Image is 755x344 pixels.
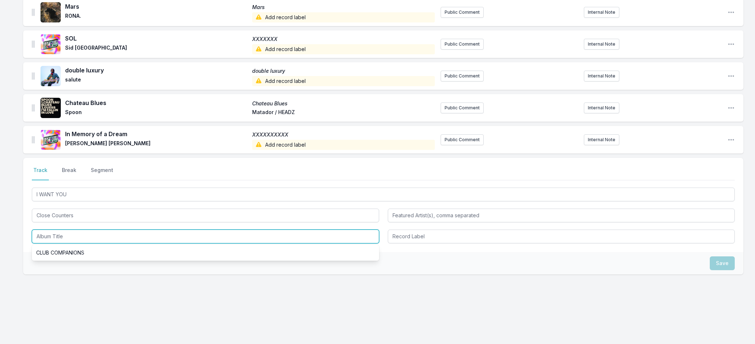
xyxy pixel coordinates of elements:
[252,131,435,138] span: XXXXXXXXXX
[65,34,248,43] span: SOL
[441,71,484,81] button: Public Comment
[65,76,248,86] span: salute
[252,140,435,150] span: Add record label
[252,100,435,107] span: Chateau Blues
[252,4,435,11] span: Mars
[584,102,619,113] button: Internal Note
[710,256,735,270] button: Save
[728,72,735,80] button: Open playlist item options
[252,109,435,117] span: Matador / HEADZ
[41,98,61,118] img: Chateau Blues
[41,2,61,22] img: Mars
[441,102,484,113] button: Public Comment
[60,167,78,180] button: Break
[32,230,379,243] input: Album Title
[32,41,35,48] img: Drag Handle
[65,44,248,54] span: Sid [GEOGRAPHIC_DATA]
[41,34,61,54] img: XXXXXXX
[728,104,735,112] button: Open playlist item options
[32,167,49,180] button: Track
[32,209,379,222] input: Artist
[388,230,735,243] input: Record Label
[584,134,619,145] button: Internal Note
[441,39,484,50] button: Public Comment
[441,7,484,18] button: Public Comment
[32,246,379,259] li: CLUB COMPANIONS
[252,76,435,86] span: Add record label
[252,44,435,54] span: Add record label
[65,2,248,11] span: Mars
[441,134,484,145] button: Public Comment
[32,9,35,16] img: Drag Handle
[252,35,435,43] span: XXXXXXX
[32,104,35,112] img: Drag Handle
[32,188,735,201] input: Track Title
[41,66,61,86] img: double luxury
[89,167,115,180] button: Segment
[65,109,248,117] span: Spoon
[728,136,735,143] button: Open playlist item options
[65,98,248,107] span: Chateau Blues
[252,67,435,75] span: double luxury
[388,209,735,222] input: Featured Artist(s), comma separated
[728,9,735,16] button: Open playlist item options
[65,12,248,22] span: RONA.
[584,71,619,81] button: Internal Note
[252,12,435,22] span: Add record label
[65,66,248,75] span: double luxury
[584,39,619,50] button: Internal Note
[41,130,61,150] img: XXXXXXXXXX
[65,140,248,150] span: [PERSON_NAME] [PERSON_NAME]
[32,136,35,143] img: Drag Handle
[65,130,248,138] span: In Memory of a Dream
[32,72,35,80] img: Drag Handle
[584,7,619,18] button: Internal Note
[728,41,735,48] button: Open playlist item options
